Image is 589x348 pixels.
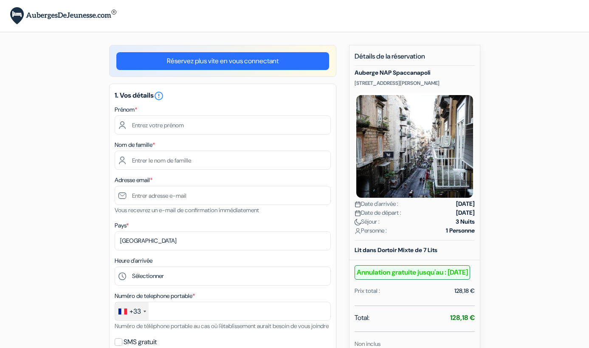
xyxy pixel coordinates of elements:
[154,91,164,101] i: error_outline
[355,69,475,76] h5: Auberge NAP Spaccanapoli
[355,219,361,225] img: moon.svg
[115,140,155,149] label: Nom de famille
[355,217,380,226] span: Séjour :
[355,340,380,348] small: Non inclus
[115,186,331,205] input: Entrer adresse e-mail
[446,226,475,235] strong: 1 Personne
[115,221,129,230] label: Pays
[355,208,401,217] span: Date de départ :
[115,206,259,214] small: Vous recevrez un e-mail de confirmation immédiatement
[355,265,470,280] b: Annulation gratuite jusqu'au : [DATE]
[115,176,152,185] label: Adresse email
[355,313,369,323] span: Total:
[115,105,137,114] label: Prénom
[154,91,164,100] a: error_outline
[450,313,475,322] strong: 128,18 €
[124,336,157,348] label: SMS gratuit
[115,302,149,320] div: France: +33
[355,201,361,208] img: calendar.svg
[115,115,331,135] input: Entrez votre prénom
[456,217,475,226] strong: 3 Nuits
[355,226,387,235] span: Personne :
[355,246,437,254] b: Lit dans Dortoir Mixte de 7 Lits
[456,208,475,217] strong: [DATE]
[355,52,475,66] h5: Détails de la réservation
[10,7,116,25] img: AubergesDeJeunesse.com
[115,151,331,170] input: Entrer le nom de famille
[115,91,331,101] h5: 1. Vos détails
[355,286,380,295] div: Prix total :
[115,322,329,330] small: Numéro de téléphone portable au cas où l'établissement aurait besoin de vous joindre
[454,286,475,295] div: 128,18 €
[456,199,475,208] strong: [DATE]
[355,199,398,208] span: Date d'arrivée :
[355,210,361,216] img: calendar.svg
[115,256,152,265] label: Heure d'arrivée
[115,292,195,300] label: Numéro de telephone portable
[130,306,141,317] div: +33
[355,80,475,87] p: [STREET_ADDRESS][PERSON_NAME]
[355,228,361,234] img: user_icon.svg
[116,52,329,70] a: Réservez plus vite en vous connectant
